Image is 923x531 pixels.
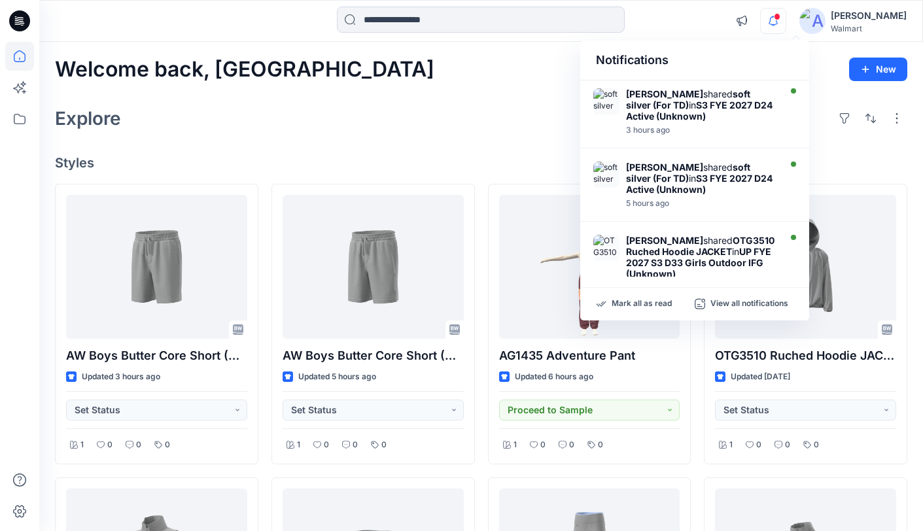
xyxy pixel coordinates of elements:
div: shared in [626,162,776,195]
p: 0 [756,438,761,452]
p: AW Boys Butter Core Short (No Zip Option) [66,347,247,365]
strong: S3 FYE 2027 D24 Active (Unknown) [626,173,773,195]
p: 0 [540,438,546,452]
img: soft silver (For TD) [593,162,619,188]
a: AG1435 Adventure Pant [499,195,680,339]
div: [PERSON_NAME] [831,8,907,24]
p: 1 [514,438,517,452]
p: 1 [729,438,733,452]
strong: soft silver (For TD) [626,88,750,111]
p: OTG3510 Ruched Hoodie JACKET [715,347,896,365]
p: 0 [165,438,170,452]
p: Updated [DATE] [731,370,790,384]
p: 0 [569,438,574,452]
h2: Welcome back, [GEOGRAPHIC_DATA] [55,58,434,82]
a: AW Boys Butter Core Short (Side Zip Pkt Option) [283,195,464,339]
div: Monday, September 22, 2025 13:44 [626,126,776,135]
strong: soft silver (For TD) [626,162,750,184]
p: 0 [598,438,603,452]
strong: UP FYE 2027 S3 D33 Girls Outdoor IFG (Unknown) [626,246,771,279]
p: Mark all as read [612,298,672,310]
strong: S3 FYE 2027 D24 Active (Unknown) [626,99,773,122]
img: OTG3510 Ruched Hoodie JACKET [593,235,619,261]
p: 1 [297,438,300,452]
p: 0 [107,438,113,452]
div: Notifications [580,41,809,80]
strong: [PERSON_NAME] [626,162,703,173]
div: Monday, September 22, 2025 11:54 [626,199,776,208]
a: AW Boys Butter Core Short (No Zip Option) [66,195,247,339]
p: 0 [381,438,387,452]
img: avatar [799,8,826,34]
p: AG1435 Adventure Pant [499,347,680,365]
p: Updated 5 hours ago [298,370,376,384]
p: 0 [136,438,141,452]
p: 0 [324,438,329,452]
p: AW Boys Butter Core Short (Side Zip Pkt Option) [283,347,464,365]
h2: Explore [55,108,121,129]
p: 0 [814,438,819,452]
div: shared in [626,235,776,279]
img: soft silver (For TD) [593,88,619,114]
p: View all notifications [710,298,788,310]
p: Updated 3 hours ago [82,370,160,384]
p: 0 [353,438,358,452]
h4: Styles [55,155,907,171]
p: 0 [785,438,790,452]
button: New [849,58,907,81]
p: 1 [80,438,84,452]
strong: OTG3510 Ruched Hoodie JACKET [626,235,775,257]
strong: [PERSON_NAME] [626,88,703,99]
p: Updated 6 hours ago [515,370,593,384]
div: Walmart [831,24,907,33]
strong: [PERSON_NAME] [626,235,703,246]
div: shared in [626,88,776,122]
